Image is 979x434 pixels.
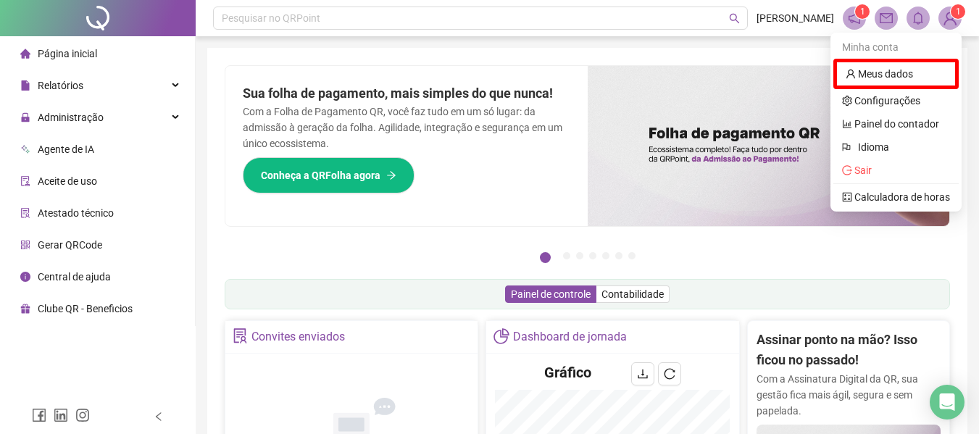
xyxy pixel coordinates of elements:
span: 1 [956,7,961,17]
span: reload [664,368,675,380]
button: 5 [602,252,609,259]
div: Minha conta [833,36,959,59]
span: info-circle [20,272,30,282]
p: Com a Assinatura Digital da QR, sua gestão fica mais ágil, segura e sem papelada. [757,371,941,419]
span: file [20,80,30,91]
img: banner%2F8d14a306-6205-4263-8e5b-06e9a85ad873.png [588,66,950,226]
span: gift [20,304,30,314]
span: qrcode [20,240,30,250]
sup: Atualize o seu contato no menu Meus Dados [951,4,965,19]
span: Agente de IA [38,143,94,155]
span: Relatórios [38,80,83,91]
span: solution [233,328,248,343]
h4: Gráfico [544,362,591,383]
span: bell [912,12,925,25]
span: left [154,412,164,422]
div: Dashboard de jornada [513,325,627,349]
span: Contabilidade [601,288,664,300]
span: notification [848,12,861,25]
span: audit [20,176,30,186]
span: Central de ajuda [38,271,111,283]
span: solution [20,208,30,218]
span: arrow-right [386,170,396,180]
span: logout [842,165,852,175]
span: Painel de controle [511,288,591,300]
span: Página inicial [38,48,97,59]
span: home [20,49,30,59]
p: Com a Folha de Pagamento QR, você faz tudo em um só lugar: da admissão à geração da folha. Agilid... [243,104,570,151]
span: facebook [32,408,46,422]
span: mail [880,12,893,25]
span: Conheça a QRFolha agora [261,167,380,183]
h2: Assinar ponto na mão? Isso ficou no passado! [757,330,941,371]
span: Gerar QRCode [38,239,102,251]
span: linkedin [54,408,68,422]
span: Clube QR - Beneficios [38,303,133,314]
button: 2 [563,252,570,259]
div: Convites enviados [251,325,345,349]
span: Administração [38,112,104,123]
span: Atestado técnico [38,207,114,219]
button: 1 [540,252,551,263]
div: Open Intercom Messenger [930,385,965,420]
a: bar-chart Painel do contador [842,118,939,130]
span: flag [842,139,852,155]
a: calculator Calculadora de horas [842,191,950,203]
span: Sair [854,164,872,176]
button: 6 [615,252,622,259]
a: setting Configurações [842,95,920,107]
img: 84364 [939,7,961,29]
span: Aceite de uso [38,175,97,187]
button: 3 [576,252,583,259]
button: 4 [589,252,596,259]
span: lock [20,112,30,122]
button: 7 [628,252,636,259]
span: 1 [860,7,865,17]
span: instagram [75,408,90,422]
a: user Meus dados [846,68,913,80]
span: Idioma [858,139,941,155]
span: download [637,368,649,380]
span: [PERSON_NAME] [757,10,834,26]
sup: 1 [855,4,870,19]
h2: Sua folha de pagamento, mais simples do que nunca! [243,83,570,104]
span: pie-chart [493,328,509,343]
button: Conheça a QRFolha agora [243,157,414,193]
span: search [729,13,740,24]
